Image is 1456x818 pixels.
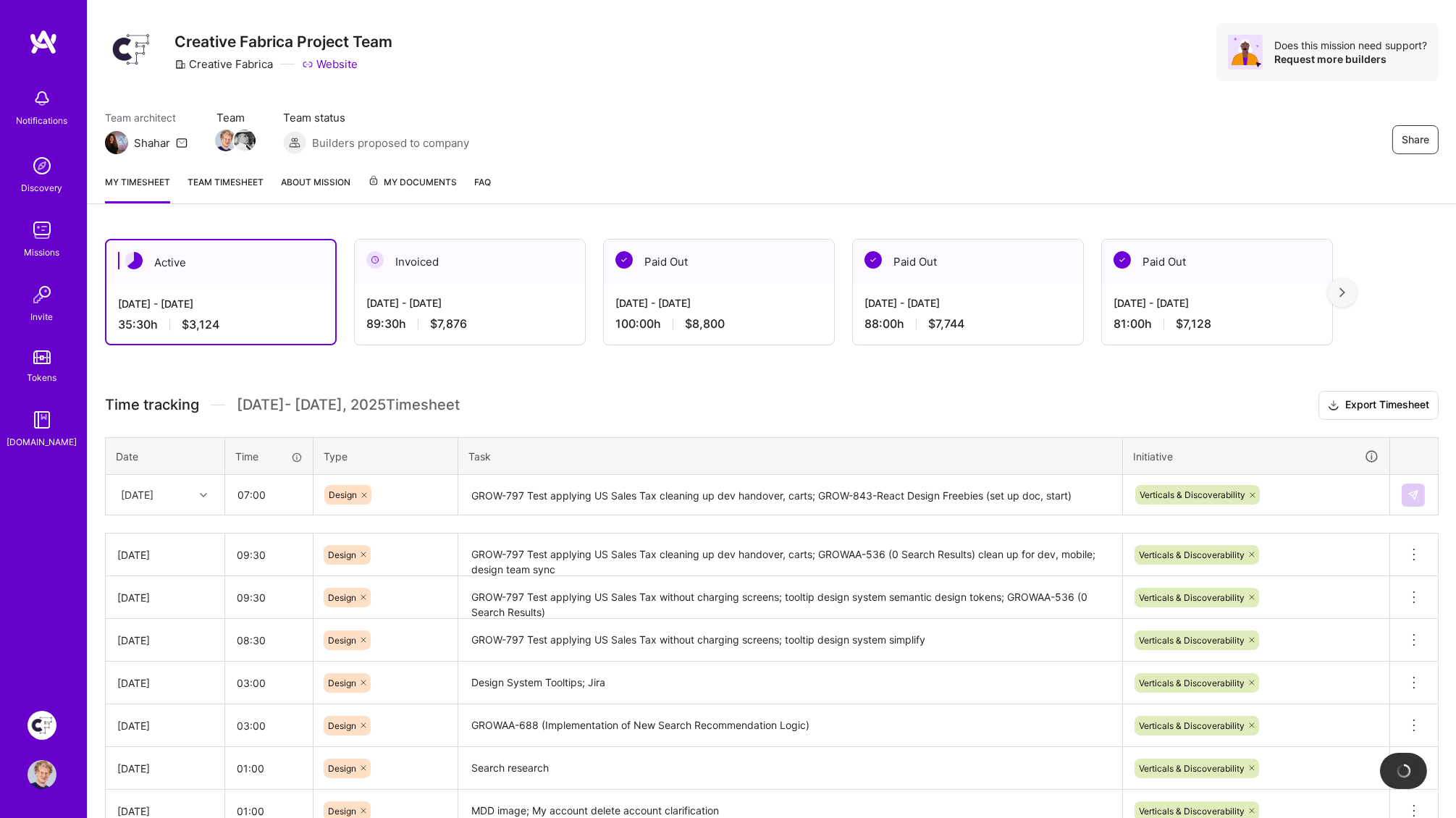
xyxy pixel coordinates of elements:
[17,113,68,128] div: Notifications
[283,131,306,154] img: Builders proposed to company
[25,245,60,260] div: Missions
[28,711,56,740] img: Creative Fabrica Project Team
[1139,635,1245,646] span: Verticals & Discoverability
[105,23,157,75] img: Company Logo
[105,110,188,125] span: Team architect
[281,174,350,203] a: About Mission
[604,240,834,284] div: Paid Out
[200,492,207,499] i: icon Chevron
[474,174,491,203] a: FAQ
[430,316,467,332] span: $7,876
[460,706,1121,746] textarea: GROWAA-688 (Implementation of New Search Recommendation Logic)
[105,174,170,203] a: My timesheet
[864,295,1072,311] div: [DATE] - [DATE]
[328,678,356,688] span: Design
[31,309,54,324] div: Invite
[7,434,77,450] div: [DOMAIN_NAME]
[28,280,56,309] img: Invite
[328,720,356,731] span: Design
[1139,592,1245,603] span: Verticals & Discoverability
[368,174,457,190] span: My Documents
[216,128,235,153] a: Team Member Avatar
[1139,763,1245,774] span: Verticals & Discoverability
[853,240,1083,284] div: Paid Out
[615,295,822,311] div: [DATE] - [DATE]
[237,396,460,414] span: [DATE] - [DATE] , 2025 Timesheet
[117,675,213,691] div: [DATE]
[28,84,56,113] img: bell
[1133,448,1379,465] div: Initiative
[24,711,60,740] a: Creative Fabrica Project Team
[1402,132,1429,147] span: Share
[1176,316,1211,332] span: $7,128
[174,59,186,70] i: icon CompanyGray
[117,718,213,733] div: [DATE]
[225,749,313,788] input: HH:MM
[313,437,458,475] th: Type
[28,405,56,434] img: guide book
[1394,761,1414,781] img: loading
[928,316,964,332] span: $7,744
[328,592,356,603] span: Design
[329,489,357,500] span: Design
[864,251,882,269] img: Paid Out
[134,135,170,151] div: Shahar
[460,578,1121,617] textarea: GROW-797 Test applying US Sales Tax without charging screens; tooltip design system semantic desi...
[106,437,225,475] th: Date
[1139,549,1245,560] span: Verticals & Discoverability
[1140,489,1245,500] span: Verticals & Discoverability
[460,663,1121,703] textarea: Design System Tooltips; Jira
[460,535,1121,575] textarea: GROW-797 Test applying US Sales Tax cleaning up dev handover, carts; GROWAA-536 (0 Search Results...
[225,578,313,617] input: HH:MM
[117,633,213,648] div: [DATE]
[1102,240,1332,284] div: Paid Out
[1402,484,1426,507] div: null
[176,137,188,148] i: icon Mail
[105,131,128,154] img: Team Architect
[864,316,1072,332] div: 88:00 h
[328,763,356,774] span: Design
[216,110,254,125] span: Team
[685,316,725,332] span: $8,800
[118,296,324,311] div: [DATE] - [DATE]
[1114,295,1321,311] div: [DATE] - [DATE]
[117,547,213,562] div: [DATE]
[29,29,58,55] img: logo
[1407,489,1419,501] img: Submit
[234,130,256,151] img: Team Member Avatar
[368,174,457,203] a: My Documents
[366,251,384,269] img: Invoiced
[188,174,264,203] a: Team timesheet
[105,396,199,414] span: Time tracking
[24,760,60,789] a: User Avatar
[460,749,1121,788] textarea: Search research
[460,620,1121,660] textarea: GROW-797 Test applying US Sales Tax without charging screens; tooltip design system simplify
[106,240,335,284] div: Active
[1228,35,1263,69] img: Avatar
[1114,251,1131,269] img: Paid Out
[174,33,392,51] h3: Creative Fabrica Project Team
[117,590,213,605] div: [DATE]
[117,761,213,776] div: [DATE]
[1392,125,1439,154] button: Share
[1339,287,1345,298] img: right
[1139,678,1245,688] span: Verticals & Discoverability
[22,180,63,195] div: Discovery
[226,476,312,514] input: HH:MM
[355,240,585,284] div: Invoiced
[302,56,358,72] a: Website
[225,707,313,745] input: HH:MM
[1274,38,1427,52] div: Does this mission need support?
[1274,52,1427,66] div: Request more builders
[328,549,356,560] span: Design
[225,536,313,574] input: HH:MM
[121,487,153,502] div: [DATE]
[28,370,57,385] div: Tokens
[215,130,237,151] img: Team Member Avatar
[460,476,1121,515] textarea: GROW-797 Test applying US Sales Tax cleaning up dev handover, carts; GROW-843-React Design Freebi...
[328,635,356,646] span: Design
[283,110,469,125] span: Team status
[118,317,324,332] div: 35:30 h
[33,350,51,364] img: tokens
[235,128,254,153] a: Team Member Avatar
